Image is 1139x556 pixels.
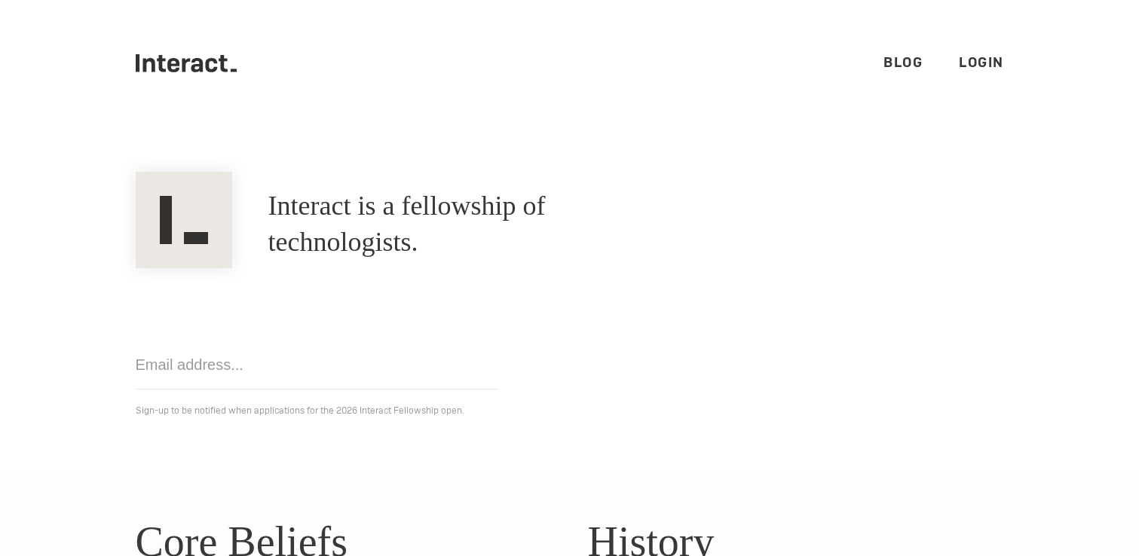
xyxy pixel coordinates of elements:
h1: Interact is a fellowship of technologists. [268,188,675,261]
a: Blog [883,53,923,71]
a: Login [959,53,1004,71]
p: Sign-up to be notified when applications for the 2026 Interact Fellowship open. [136,402,1004,420]
input: Email address... [136,341,498,390]
img: Interact Logo [136,172,232,268]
